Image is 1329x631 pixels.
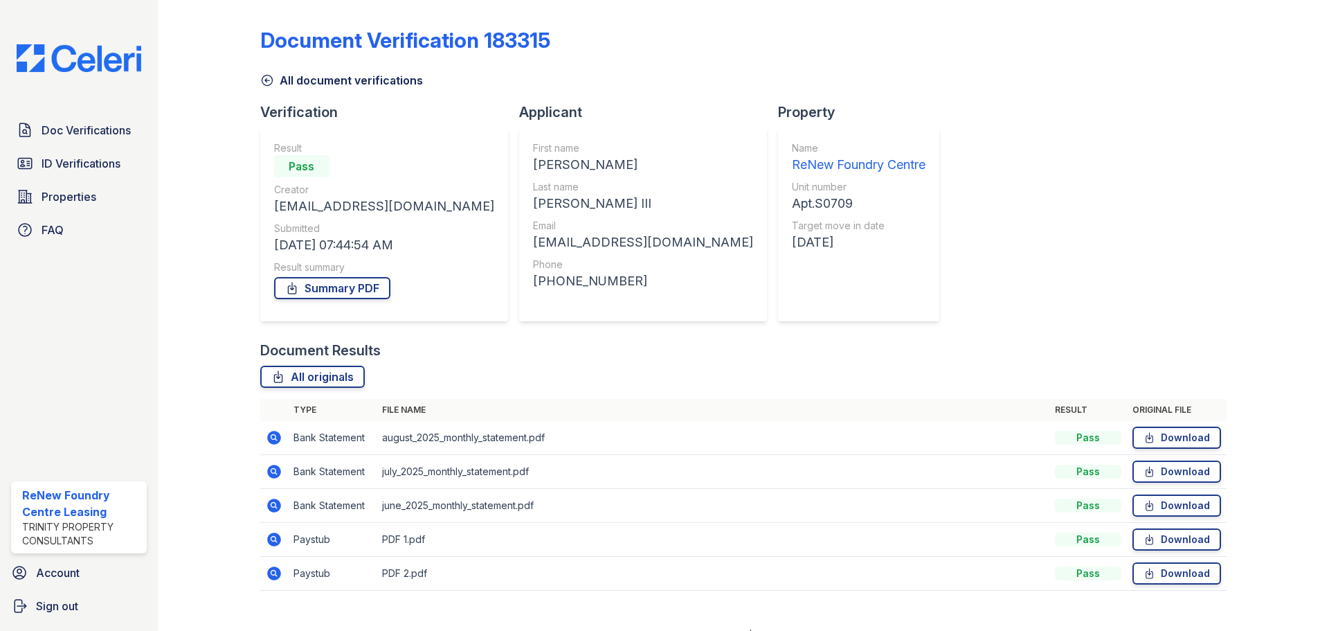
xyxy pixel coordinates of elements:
div: [DATE] 07:44:54 AM [274,235,494,255]
div: Document Verification 183315 [260,28,550,53]
td: PDF 1.pdf [377,523,1049,557]
td: Paystub [288,523,377,557]
div: Applicant [519,103,778,122]
td: Bank Statement [288,455,377,489]
div: First name [533,141,753,155]
div: [DATE] [792,233,925,252]
a: Download [1132,427,1221,449]
div: Pass [1055,465,1121,479]
a: Download [1132,562,1221,585]
a: Summary PDF [274,277,390,299]
a: All originals [260,366,365,388]
div: Document Results [260,341,381,360]
a: ID Verifications [11,150,147,177]
div: Unit number [792,180,925,194]
td: july_2025_monthly_statement.pdf [377,455,1049,489]
td: Bank Statement [288,421,377,455]
div: Name [792,141,925,155]
img: CE_Logo_Blue-a8612792a0a2168367f1c8372b55b34899dd931a85d93a1a3d3e32e68fde9ad4.png [6,44,152,72]
div: Submitted [274,222,494,235]
a: Properties [11,183,147,211]
th: File name [377,399,1049,421]
a: Account [6,559,152,587]
div: Creator [274,183,494,197]
th: Type [288,399,377,421]
td: june_2025_monthly_statement.pdf [377,489,1049,523]
div: Email [533,219,753,233]
span: ID Verifications [42,155,120,172]
div: [PHONE_NUMBER] [533,272,753,291]
div: Result summary [274,260,494,274]
div: [EMAIL_ADDRESS][DOMAIN_NAME] [533,233,753,252]
div: Pass [274,155,329,177]
span: Doc Verifications [42,122,131,139]
a: Download [1132,528,1221,551]
td: Bank Statement [288,489,377,523]
td: PDF 2.pdf [377,557,1049,591]
div: ReNew Foundry Centre Leasing [22,487,141,520]
div: Pass [1055,499,1121,513]
div: [EMAIL_ADDRESS][DOMAIN_NAME] [274,197,494,216]
th: Original file [1127,399,1227,421]
a: Sign out [6,592,152,620]
span: Properties [42,188,96,205]
div: Pass [1055,431,1121,445]
div: Verification [260,103,519,122]
a: Doc Verifications [11,116,147,144]
div: [PERSON_NAME] III [533,194,753,213]
a: Name ReNew Foundry Centre [792,141,925,175]
div: Pass [1055,533,1121,546]
td: august_2025_monthly_statement.pdf [377,421,1049,455]
span: Account [36,565,80,581]
div: Apt.S0709 [792,194,925,213]
a: All document verifications [260,72,423,89]
div: Last name [533,180,753,194]
div: Result [274,141,494,155]
th: Result [1049,399,1127,421]
div: [PERSON_NAME] [533,155,753,175]
a: Download [1132,461,1221,483]
span: Sign out [36,598,78,614]
div: Trinity Property Consultants [22,520,141,548]
div: Property [778,103,950,122]
div: Target move in date [792,219,925,233]
a: Download [1132,495,1221,517]
a: FAQ [11,216,147,244]
div: Pass [1055,567,1121,580]
div: ReNew Foundry Centre [792,155,925,175]
td: Paystub [288,557,377,591]
div: Phone [533,258,753,272]
span: FAQ [42,222,64,238]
